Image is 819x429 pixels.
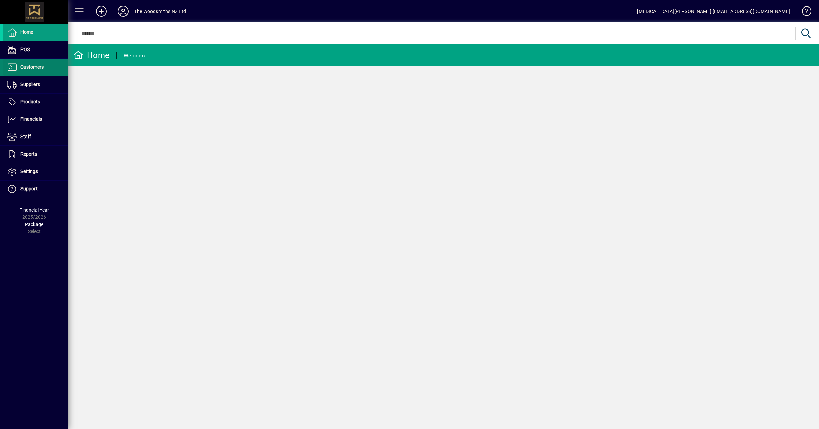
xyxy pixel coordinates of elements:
[20,151,37,157] span: Reports
[20,47,30,52] span: POS
[3,128,68,145] a: Staff
[112,5,134,17] button: Profile
[3,163,68,180] a: Settings
[19,207,49,213] span: Financial Year
[3,76,68,93] a: Suppliers
[20,134,31,139] span: Staff
[3,111,68,128] a: Financials
[134,6,189,17] div: The Woodsmiths NZ Ltd .
[124,50,146,61] div: Welcome
[3,41,68,58] a: POS
[25,221,43,227] span: Package
[20,169,38,174] span: Settings
[3,59,68,76] a: Customers
[797,1,810,24] a: Knowledge Base
[3,146,68,163] a: Reports
[20,99,40,104] span: Products
[20,116,42,122] span: Financials
[20,186,38,191] span: Support
[73,50,110,61] div: Home
[20,82,40,87] span: Suppliers
[3,94,68,111] a: Products
[637,6,790,17] div: [MEDICAL_DATA][PERSON_NAME] [EMAIL_ADDRESS][DOMAIN_NAME]
[20,64,44,70] span: Customers
[90,5,112,17] button: Add
[3,181,68,198] a: Support
[20,29,33,35] span: Home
